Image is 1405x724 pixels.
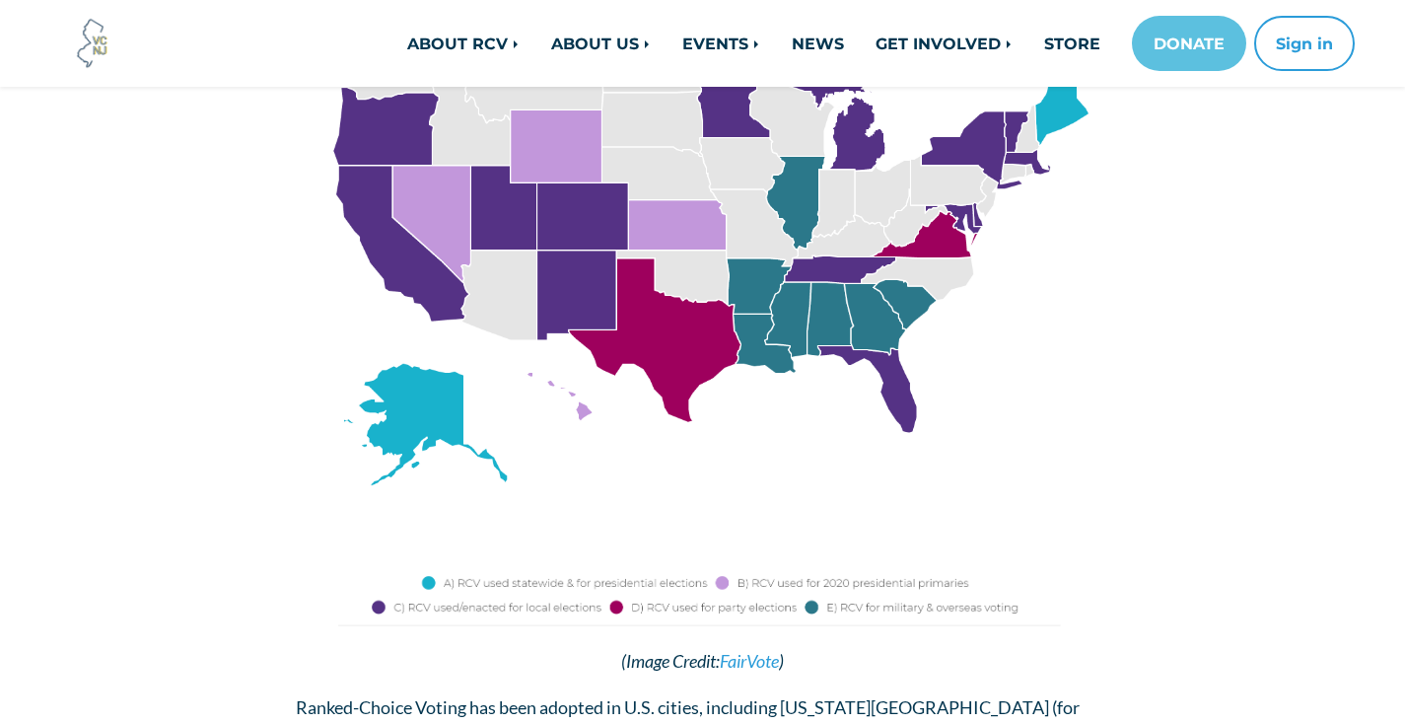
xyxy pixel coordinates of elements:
[281,16,1355,71] nav: Main navigation
[621,650,784,672] span: (Image Credit: )
[860,24,1028,63] a: GET INVOLVED
[720,650,779,672] a: FairVote
[1028,24,1116,63] a: STORE
[1254,16,1355,71] button: Sign in or sign up
[391,24,535,63] a: ABOUT RCV
[1132,16,1246,71] a: DONATE
[667,24,776,63] a: EVENTS
[776,24,860,63] a: NEWS
[66,17,119,70] img: Voter Choice NJ
[535,24,667,63] a: ABOUT US
[296,560,1109,630] img: Image Credit: FairVote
